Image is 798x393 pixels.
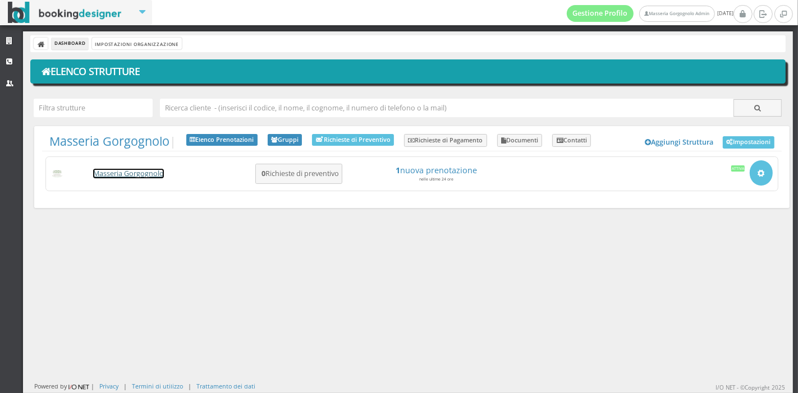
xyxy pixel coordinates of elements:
[552,134,591,147] a: Contatti
[186,134,258,146] a: Elenco Prenotazioni
[93,169,164,178] a: Masseria Gorgognolo
[639,6,714,22] a: Masseria Gorgognolo Admin
[567,5,634,22] a: Gestione Profilo
[123,382,127,390] div: |
[723,136,774,149] a: Impostazioni
[259,169,340,178] h5: Richieste di preventivo
[639,134,720,151] a: Aggiungi Struttura
[51,170,64,178] img: 0603869b585f11eeb13b0a069e529790_max100.png
[262,169,266,178] b: 0
[731,165,745,171] div: Attiva
[196,382,255,390] a: Trattamento dei dati
[38,62,778,81] h1: Elenco Strutture
[49,134,176,149] span: |
[351,165,522,175] h4: nuova prenotazione
[268,134,302,146] a: Gruppi
[404,134,487,147] a: Richieste di Pagamento
[255,164,342,184] button: 0Richieste di preventivo
[420,177,454,182] small: nelle ultime 24 ore
[99,382,118,390] a: Privacy
[160,99,734,117] input: Ricerca cliente - (inserisci il codice, il nome, il cognome, il numero di telefono o la mail)
[351,165,522,175] a: 1nuova prenotazione
[92,38,181,49] a: Impostazioni Organizzazione
[34,382,94,391] div: Powered by |
[52,38,88,50] li: Dashboard
[188,382,191,390] div: |
[132,382,183,390] a: Termini di utilizzo
[497,134,543,147] a: Documenti
[312,134,394,146] a: Richieste di Preventivo
[67,382,91,391] img: ionet_small_logo.png
[567,5,733,22] span: [DATE]
[34,99,153,117] input: Filtra strutture
[396,165,401,175] strong: 1
[8,2,122,24] img: BookingDesigner.com
[49,133,169,149] a: Masseria Gorgognolo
